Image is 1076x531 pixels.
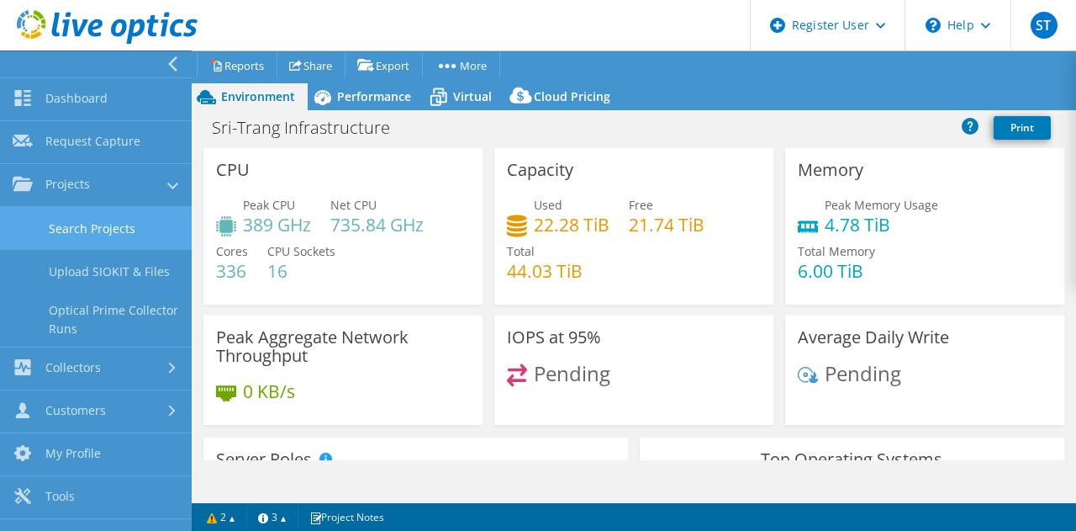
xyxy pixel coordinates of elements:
a: Share [277,52,345,78]
h4: 16 [267,262,335,280]
a: Export [345,52,423,78]
a: Reports [197,52,277,78]
h4: 44.03 TiB [507,262,583,280]
span: Total [507,243,535,259]
h3: Memory [798,161,863,179]
h4: 735.84 GHz [330,215,424,234]
h4: 389 GHz [243,215,311,234]
span: Peak CPU [243,197,295,213]
a: More [422,52,500,78]
span: Free [629,197,653,213]
h4: 336 [216,262,248,280]
span: Net CPU [330,197,377,213]
h3: Peak Aggregate Network Throughput [216,328,470,365]
span: CPU Sockets [267,243,335,259]
span: Environment [221,88,295,104]
span: Performance [337,88,411,104]
a: 2 [195,507,247,528]
h3: Top Operating Systems [652,450,1052,469]
span: Cores [216,243,248,259]
span: Pending [825,359,901,387]
span: Virtual [453,88,492,104]
svg: \n [926,18,941,33]
span: Pending [534,359,610,387]
span: Total Memory [798,243,875,259]
h1: Sri-Trang Infrastructure [204,119,416,137]
a: 3 [246,507,298,528]
h4: 22.28 TiB [534,215,609,234]
h4: 6.00 TiB [798,262,875,280]
span: ST [1031,12,1058,39]
a: Project Notes [298,507,396,528]
span: Cloud Pricing [534,88,610,104]
a: Print [994,116,1051,140]
span: Used [534,197,562,213]
h3: Average Daily Write [798,328,949,347]
h4: 21.74 TiB [629,215,704,234]
h3: CPU [216,161,250,179]
h3: Server Roles [216,450,312,469]
h4: 4.78 TiB [825,215,938,234]
h4: 0 KB/s [243,382,295,401]
span: Peak Memory Usage [825,197,938,213]
h3: IOPS at 95% [507,328,601,347]
h3: Capacity [507,161,573,179]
